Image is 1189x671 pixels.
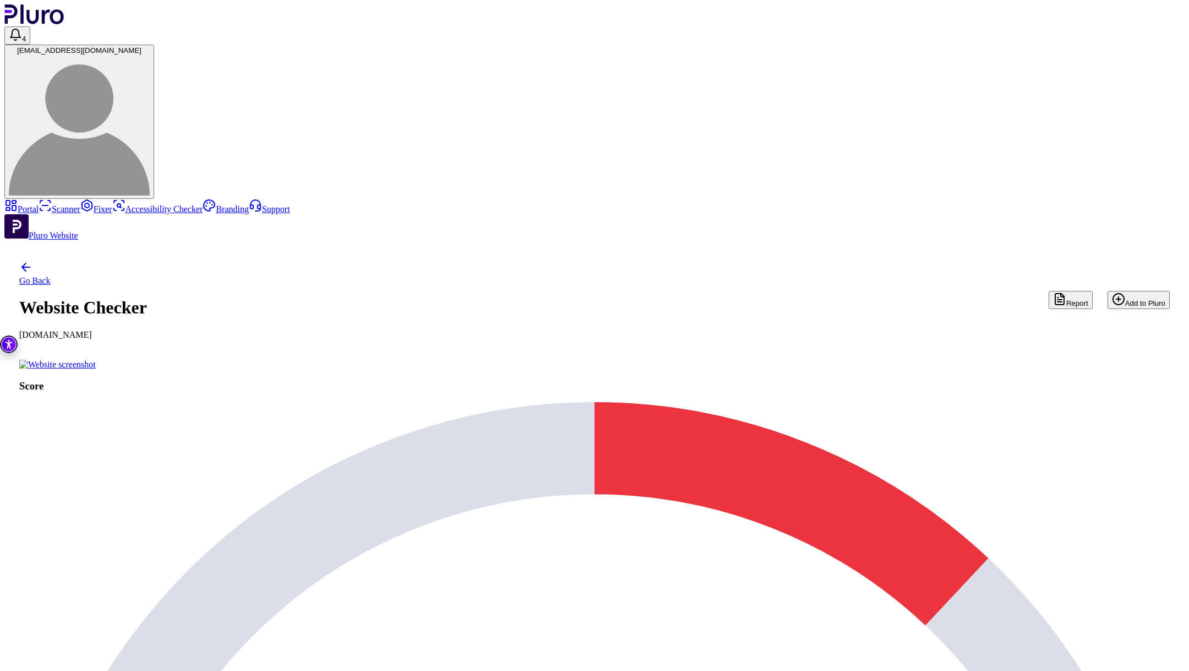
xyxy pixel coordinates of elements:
[4,17,64,26] a: Logo
[17,46,141,55] span: [EMAIL_ADDRESS][DOMAIN_NAME]
[4,231,78,240] a: Open Pluro Website
[19,330,147,340] div: [DOMAIN_NAME]
[4,26,30,45] button: Open notifications, you have 4 new notifications
[249,204,290,214] a: Support
[9,55,150,196] img: info@accessilens.com
[1049,291,1093,309] button: Report
[39,204,80,214] a: Scanner
[19,360,96,370] img: Website screenshot
[19,380,1170,392] h3: Score
[80,204,112,214] a: Fixer
[22,35,26,43] span: 4
[112,204,203,214] a: Accessibility Checker
[4,204,39,214] a: Portal
[203,204,249,214] a: Branding
[19,297,147,318] h1: Website Checker
[19,360,1170,370] a: Website screenshot
[4,45,154,199] button: [EMAIL_ADDRESS][DOMAIN_NAME]info@accessilens.com
[19,261,147,285] a: Back to previous screen
[1108,291,1170,309] button: Add to Pluro
[4,199,1185,241] aside: Sidebar menu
